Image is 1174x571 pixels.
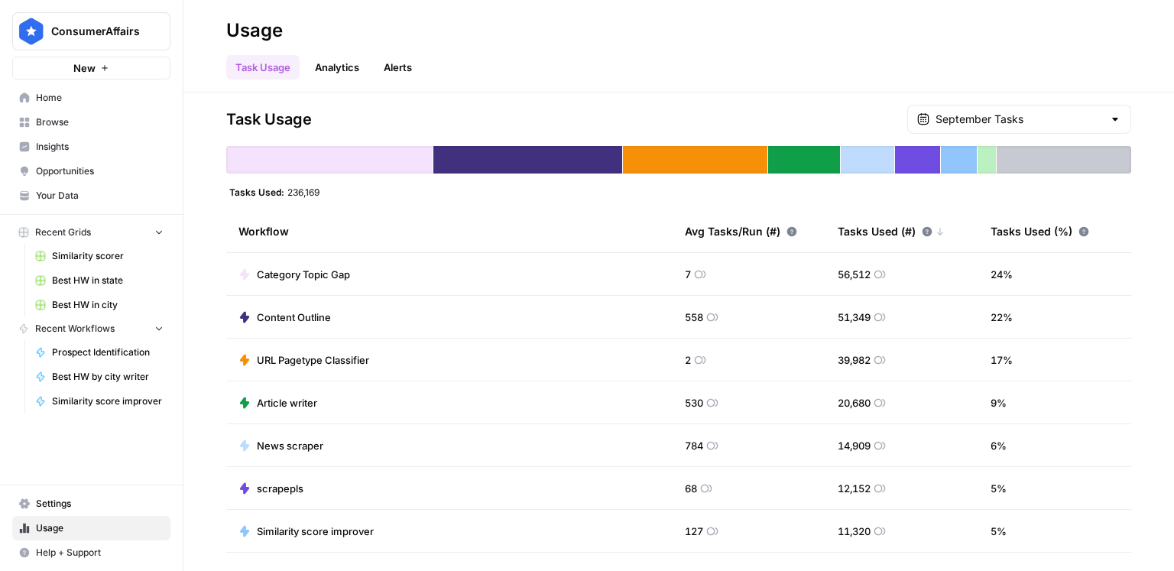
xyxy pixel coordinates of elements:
span: Home [36,91,164,105]
span: 56,512 [838,267,871,282]
button: Recent Workflows [12,317,170,340]
span: 9 % [991,395,1007,410]
span: Best HW by city writer [52,370,164,384]
span: Category Topic Gap [257,267,350,282]
span: Help + Support [36,546,164,560]
a: Your Data [12,183,170,208]
a: Article writer [238,395,317,410]
span: 7 [685,267,691,282]
span: 20,680 [838,395,871,410]
span: 5 % [991,524,1007,539]
span: Best HW in city [52,298,164,312]
span: Prospect Identification [52,346,164,359]
a: Best HW by city writer [28,365,170,389]
a: Opportunities [12,159,170,183]
a: Usage [12,516,170,540]
span: Task Usage [226,109,312,130]
span: ConsumerAffairs [51,24,144,39]
span: 530 [685,395,703,410]
a: Prospect Identification [28,340,170,365]
span: 2 [685,352,691,368]
a: Best HW in state [28,268,170,293]
a: News scraper [238,438,323,453]
span: 784 [685,438,703,453]
a: Similarity scorer [28,244,170,268]
a: Analytics [306,55,368,79]
a: Alerts [375,55,421,79]
a: Content Outline [238,310,331,325]
span: 39,982 [838,352,871,368]
span: Similarity score improver [257,524,374,539]
span: Recent Grids [35,225,91,239]
span: 236,169 [287,186,319,198]
span: 51,349 [838,310,871,325]
span: 24 % [991,267,1013,282]
span: URL Pagetype Classifier [257,352,369,368]
a: scrapepls [238,481,303,496]
button: Recent Grids [12,221,170,244]
span: 22 % [991,310,1013,325]
span: 5 % [991,481,1007,496]
button: Workspace: ConsumerAffairs [12,12,170,50]
button: Help + Support [12,540,170,565]
span: Content Outline [257,310,331,325]
span: 12,152 [838,481,871,496]
span: Usage [36,521,164,535]
span: 127 [685,524,703,539]
a: URL Pagetype Classifier [238,352,369,368]
a: Category Topic Gap [238,267,350,282]
span: scrapepls [257,481,303,496]
div: Usage [226,18,283,43]
div: Tasks Used (%) [991,210,1089,252]
a: Task Usage [226,55,300,79]
span: 558 [685,310,703,325]
span: 6 % [991,438,1007,453]
input: September Tasks [936,112,1103,127]
span: Similarity scorer [52,249,164,263]
span: News scraper [257,438,323,453]
a: Browse [12,110,170,135]
a: Insights [12,135,170,159]
span: Best HW in state [52,274,164,287]
span: 14,909 [838,438,871,453]
span: Insights [36,140,164,154]
a: Similarity score improver [238,524,374,539]
button: New [12,57,170,79]
span: Browse [36,115,164,129]
img: ConsumerAffairs Logo [18,18,45,45]
span: New [73,60,96,76]
a: Home [12,86,170,110]
a: Similarity score improver [28,389,170,414]
a: Settings [12,492,170,516]
span: Settings [36,497,164,511]
span: Similarity score improver [52,394,164,408]
span: 68 [685,481,697,496]
div: Avg Tasks/Run (#) [685,210,797,252]
span: Article writer [257,395,317,410]
span: Opportunities [36,164,164,178]
span: 11,320 [838,524,871,539]
span: 17 % [991,352,1013,368]
span: Recent Workflows [35,322,115,336]
span: Your Data [36,189,164,203]
div: Tasks Used (#) [838,210,945,252]
a: Best HW in city [28,293,170,317]
div: Workflow [238,210,660,252]
span: Tasks Used: [229,186,284,198]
